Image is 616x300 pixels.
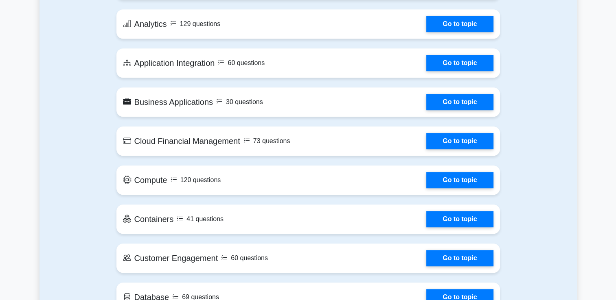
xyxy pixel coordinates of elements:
a: Go to topic [426,16,493,32]
a: Go to topic [426,211,493,227]
a: Go to topic [426,250,493,266]
a: Go to topic [426,133,493,149]
a: Go to topic [426,55,493,71]
a: Go to topic [426,172,493,188]
a: Go to topic [426,94,493,110]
